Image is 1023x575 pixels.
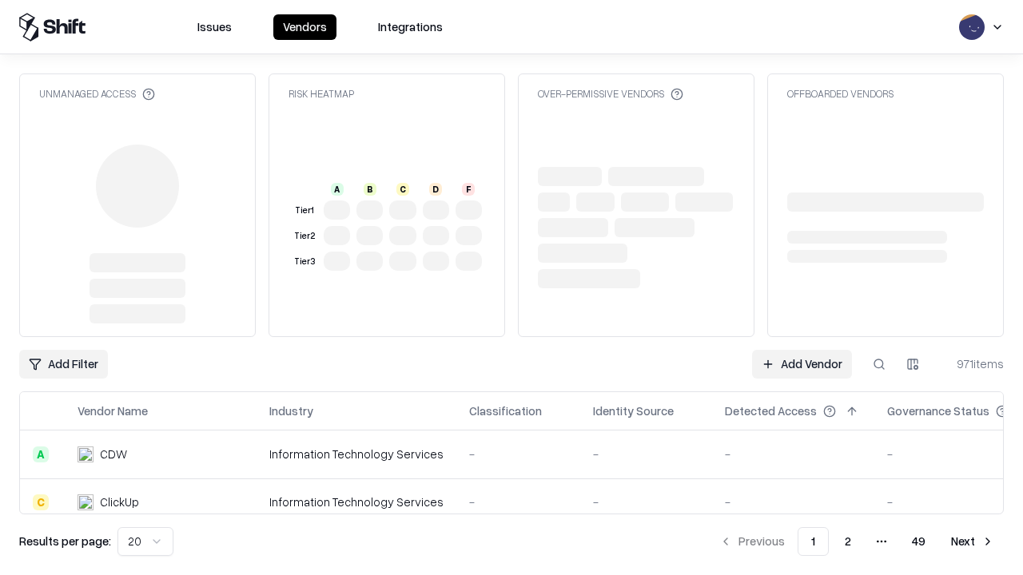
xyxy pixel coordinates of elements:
div: CDW [100,446,127,462]
div: Information Technology Services [269,494,444,510]
img: CDW [78,446,94,462]
a: Add Vendor [752,350,852,379]
div: - [725,446,862,462]
nav: pagination [710,527,1004,556]
button: Issues [188,14,241,40]
button: Vendors [273,14,336,40]
button: Next [941,527,1004,556]
div: 971 items [940,355,1004,372]
div: F [462,183,475,196]
div: - [469,494,567,510]
button: 1 [798,527,829,556]
div: - [593,494,699,510]
div: A [33,446,49,462]
div: Classification [469,402,542,419]
div: Unmanaged Access [39,87,155,101]
div: Tier 1 [292,204,317,217]
div: Identity Source [593,402,674,419]
div: Vendor Name [78,402,148,419]
div: - [593,446,699,462]
img: ClickUp [78,494,94,510]
div: - [469,446,567,462]
div: B [364,183,376,196]
div: A [331,183,344,196]
div: Tier 2 [292,229,317,243]
div: ClickUp [100,494,139,510]
div: Over-Permissive Vendors [538,87,683,101]
button: Integrations [368,14,452,40]
div: C [396,183,409,196]
div: Risk Heatmap [289,87,354,101]
div: Industry [269,402,313,419]
div: Information Technology Services [269,446,444,462]
div: Offboarded Vendors [787,87,894,101]
div: D [429,183,442,196]
div: C [33,494,49,510]
button: 49 [899,527,938,556]
div: Tier 3 [292,255,317,268]
button: Add Filter [19,350,108,379]
div: Governance Status [887,402,989,419]
div: - [725,494,862,510]
div: Detected Access [725,402,817,419]
p: Results per page: [19,533,111,549]
button: 2 [832,527,864,556]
